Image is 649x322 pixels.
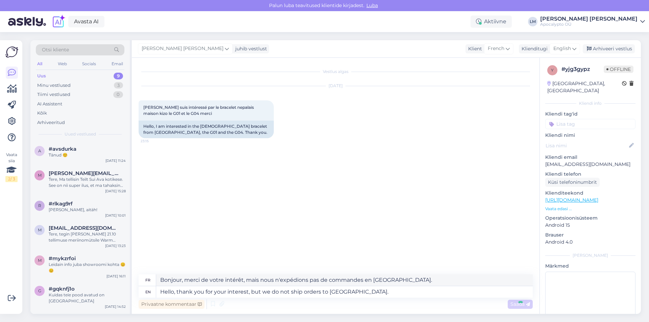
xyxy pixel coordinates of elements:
[545,171,635,178] p: Kliendi telefon
[49,292,126,304] div: Kuidas teie pood avatud on [GEOGRAPHIC_DATA]
[604,66,633,73] span: Offline
[105,304,126,309] div: [DATE] 14:52
[114,82,123,89] div: 3
[105,243,126,248] div: [DATE] 13:23
[545,239,635,246] p: Android 4.0
[49,286,75,292] span: #gqknfj1o
[37,73,46,79] div: Uus
[545,206,635,212] p: Vaata edasi ...
[139,69,533,75] div: Vestlus algas
[49,207,126,213] div: [PERSON_NAME], aitäh!
[42,46,69,53] span: Otsi kliente
[105,158,126,163] div: [DATE] 11:24
[105,213,126,218] div: [DATE] 10:01
[49,225,119,231] span: marikatapasia@gmail.com
[545,100,635,106] div: Kliendi info
[545,178,600,187] div: Küsi telefoninumbrit
[49,231,126,243] div: Tere, tegin [PERSON_NAME] 21.10 tellimuse meriinomütsile Warm Taupe, kas saaksin selle ümber vahe...
[51,15,66,29] img: explore-ai
[49,170,119,176] span: margit.valdmann@gmail.com
[233,45,267,52] div: juhib vestlust
[561,65,604,73] div: # yjg3gypz
[38,148,41,153] span: a
[65,131,96,137] span: Uued vestlused
[37,91,70,98] div: Tiimi vestlused
[143,105,255,116] span: [PERSON_NAME] suis intéressé par le bracelet nepalais maison kizo le G01 et le G04 merci
[81,59,97,68] div: Socials
[105,189,126,194] div: [DATE] 15:28
[49,152,126,158] div: Tänud ☺️
[37,119,65,126] div: Arhiveeritud
[545,222,635,229] p: Android 15
[545,231,635,239] p: Brauser
[545,110,635,118] p: Kliendi tag'id
[38,227,42,232] span: m
[551,68,554,73] span: y
[545,263,635,270] p: Märkmed
[113,91,123,98] div: 0
[139,121,274,138] div: Hello, I am interested in the [DEMOGRAPHIC_DATA] bracelet from [GEOGRAPHIC_DATA], the G01 and the...
[49,255,76,262] span: #mykzrfoi
[49,146,76,152] span: #avsdurka
[56,59,68,68] div: Web
[38,203,41,208] span: r
[488,45,504,52] span: French
[547,80,622,94] div: [GEOGRAPHIC_DATA], [GEOGRAPHIC_DATA]
[5,46,18,58] img: Askly Logo
[545,197,598,203] a: [URL][DOMAIN_NAME]
[545,215,635,222] p: Operatsioonisüsteem
[49,201,73,207] span: #rlkag9rf
[583,44,635,53] div: Arhiveeri vestlus
[540,22,638,27] div: Apocalypto OÜ
[546,142,628,149] input: Lisa nimi
[38,173,42,178] span: m
[553,45,571,52] span: English
[37,110,47,117] div: Kõik
[49,262,126,274] div: Leidain info juba showroomi kohta 😊😊
[540,16,638,22] div: [PERSON_NAME] [PERSON_NAME]
[545,252,635,258] div: [PERSON_NAME]
[110,59,124,68] div: Email
[37,101,62,107] div: AI Assistent
[106,274,126,279] div: [DATE] 16:11
[528,17,537,26] div: LM
[471,16,512,28] div: Aktiivne
[545,190,635,197] p: Klienditeekond
[36,59,44,68] div: All
[465,45,482,52] div: Klient
[68,16,104,27] a: Avasta AI
[38,288,41,293] span: g
[364,2,380,8] span: Luba
[5,176,18,182] div: 2 / 3
[139,83,533,89] div: [DATE]
[519,45,548,52] div: Klienditugi
[5,152,18,182] div: Vaata siia
[114,73,123,79] div: 9
[545,154,635,161] p: Kliendi email
[37,82,71,89] div: Minu vestlused
[141,139,166,144] span: 23:15
[38,258,42,263] span: m
[49,176,126,189] div: Tere, Ma tellisin Teilt Sui Ava kotikese. See on nii super ilus, et ma tahaksin tellida ühe veel,...
[545,132,635,139] p: Kliendi nimi
[142,45,223,52] span: [PERSON_NAME] [PERSON_NAME]
[545,119,635,129] input: Lisa tag
[540,16,645,27] a: [PERSON_NAME] [PERSON_NAME]Apocalypto OÜ
[545,161,635,168] p: [EMAIL_ADDRESS][DOMAIN_NAME]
